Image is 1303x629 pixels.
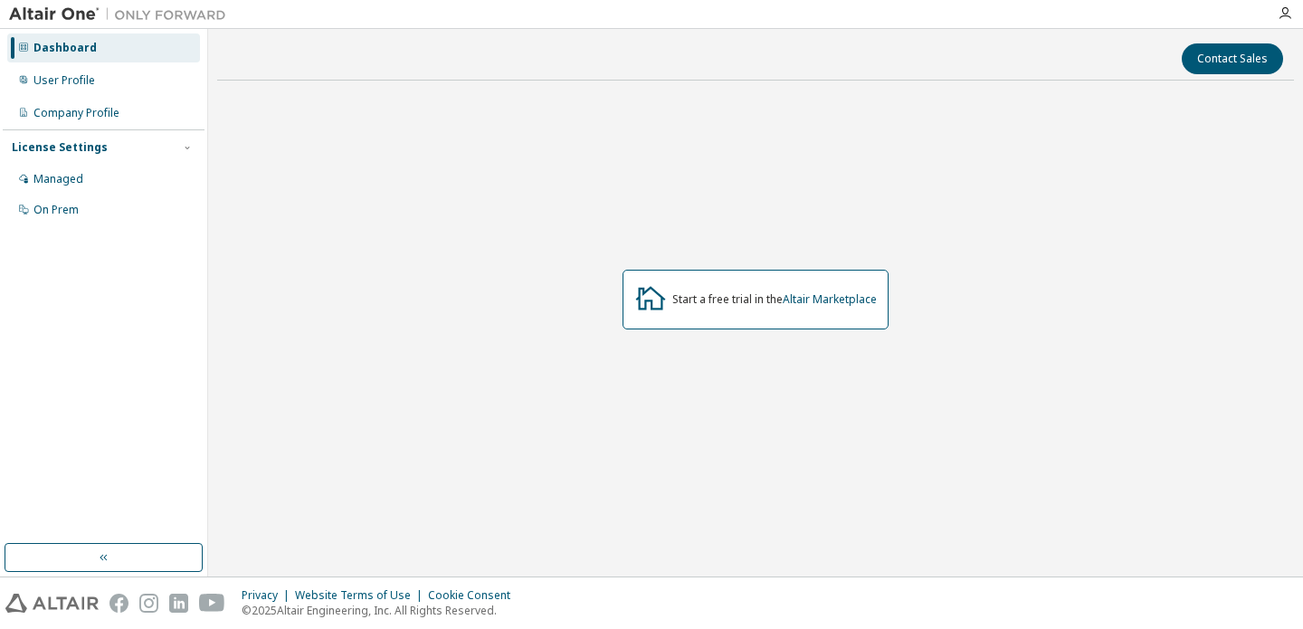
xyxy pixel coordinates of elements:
div: Privacy [242,588,295,603]
img: instagram.svg [139,594,158,613]
a: Altair Marketplace [783,291,877,307]
img: Altair One [9,5,235,24]
div: Cookie Consent [428,588,521,603]
img: linkedin.svg [169,594,188,613]
img: altair_logo.svg [5,594,99,613]
div: Start a free trial in the [672,292,877,307]
button: Contact Sales [1182,43,1283,74]
div: Managed [33,172,83,186]
div: On Prem [33,203,79,217]
div: Company Profile [33,106,119,120]
div: Dashboard [33,41,97,55]
p: © 2025 Altair Engineering, Inc. All Rights Reserved. [242,603,521,618]
img: facebook.svg [109,594,128,613]
img: youtube.svg [199,594,225,613]
div: User Profile [33,73,95,88]
div: License Settings [12,140,108,155]
div: Website Terms of Use [295,588,428,603]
